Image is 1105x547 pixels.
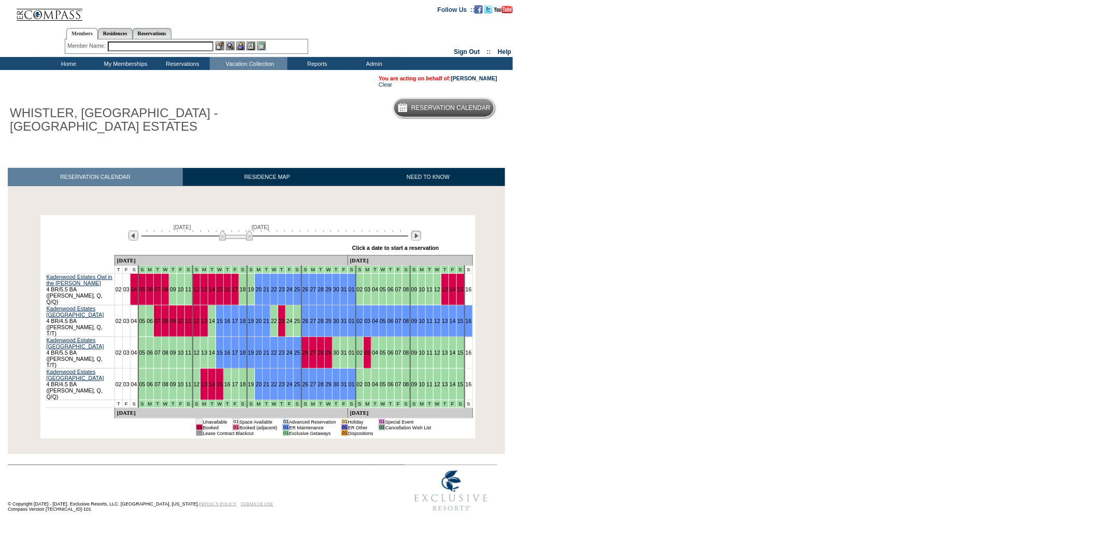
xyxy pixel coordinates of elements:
[325,349,332,356] a: 29
[364,286,370,292] a: 03
[255,381,262,387] a: 20
[169,400,177,408] td: Mountains Mud Season - Fall 2025
[162,286,168,292] a: 08
[418,266,426,274] td: Mountains Mud Season - Fall 2025
[271,286,277,292] a: 22
[185,286,192,292] a: 11
[388,381,394,387] a: 06
[357,286,363,292] a: 02
[98,28,133,39] a: Residences
[193,400,200,408] td: Mountains Mud Season - Fall 2025
[341,286,347,292] a: 31
[318,381,324,387] a: 28
[231,400,239,408] td: Mountains Mud Season - Fall 2025
[419,349,425,356] a: 10
[484,6,493,12] a: Follow us on Twitter
[348,256,472,266] td: [DATE]
[201,318,207,324] a: 13
[364,318,370,324] a: 03
[286,318,293,324] a: 24
[185,318,192,324] a: 11
[294,349,300,356] a: 25
[419,381,425,387] a: 10
[123,349,130,356] a: 03
[147,318,153,324] a: 06
[279,318,285,324] a: 23
[475,5,483,13] img: Become our fan on Facebook
[450,318,456,324] a: 14
[131,318,137,324] a: 04
[162,318,168,324] a: 08
[426,266,434,274] td: Mountains Mud Season - Fall 2025
[8,168,183,186] a: RESERVATION CALENDAR
[154,286,161,292] a: 07
[209,318,215,324] a: 14
[325,381,332,387] a: 29
[232,286,238,292] a: 17
[216,400,224,408] td: Mountains Mud Season - Fall 2025
[217,349,223,356] a: 15
[240,349,246,356] a: 18
[286,381,293,387] a: 24
[333,266,340,274] td: Mountains Mud Season - Fall 2025
[442,318,448,324] a: 13
[232,381,238,387] a: 17
[372,381,378,387] a: 04
[147,286,153,292] a: 06
[457,286,464,292] a: 15
[224,400,232,408] td: Mountains Mud Season - Fall 2025
[170,318,176,324] a: 09
[146,400,154,408] td: Mountains Mud Season - Fall 2025
[178,349,184,356] a: 10
[178,381,184,387] a: 10
[154,400,162,408] td: Mountains Mud Season - Fall 2025
[257,41,266,50] img: b_calculator.gif
[247,266,255,274] td: Mountains Mud Season - Fall 2025
[380,349,386,356] a: 05
[131,349,137,356] a: 04
[372,349,378,356] a: 04
[178,286,184,292] a: 10
[162,349,168,356] a: 08
[333,349,339,356] a: 30
[402,266,410,274] td: Mountains Mud Season - Fall 2025
[208,400,216,408] td: Mountains Mud Season - Fall 2025
[263,318,269,324] a: 21
[224,318,231,324] a: 16
[279,349,285,356] a: 23
[162,266,169,274] td: Mountains Mud Season - Fall 2025
[278,266,286,274] td: Mountains Mud Season - Fall 2025
[236,41,245,50] img: Impersonate
[139,381,146,387] a: 05
[248,349,254,356] a: 19
[357,349,363,356] a: 02
[426,286,433,292] a: 11
[333,318,339,324] a: 30
[294,286,300,292] a: 25
[194,381,200,387] a: 12
[46,305,115,337] td: 4 BR/4.5 BA ([PERSON_NAME], Q, T/T)
[96,57,153,70] td: My Memberships
[123,318,130,324] a: 03
[310,286,316,292] a: 27
[395,381,401,387] a: 07
[139,318,146,324] a: 05
[130,400,138,408] td: S
[442,286,448,292] a: 13
[131,286,137,292] a: 04
[333,286,339,292] a: 30
[351,168,505,186] a: NEED TO KNOW
[341,349,347,356] a: 31
[240,286,246,292] a: 18
[46,369,115,400] td: 4 BR/4.5 BA ([PERSON_NAME], Q, Q/Q)
[279,381,285,387] a: 23
[357,381,363,387] a: 02
[288,57,345,70] td: Reports
[224,266,232,274] td: Mountains Mud Season - Fall 2025
[199,501,237,507] a: PRIVACY POLICY
[263,266,270,274] td: Mountains Mud Season - Fall 2025
[411,105,491,111] h5: Reservation Calendar
[200,266,208,274] td: Mountains Mud Season - Fall 2025
[169,266,177,274] td: Mountains Mud Season - Fall 2025
[434,266,441,274] td: Mountains Mud Season - Fall 2025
